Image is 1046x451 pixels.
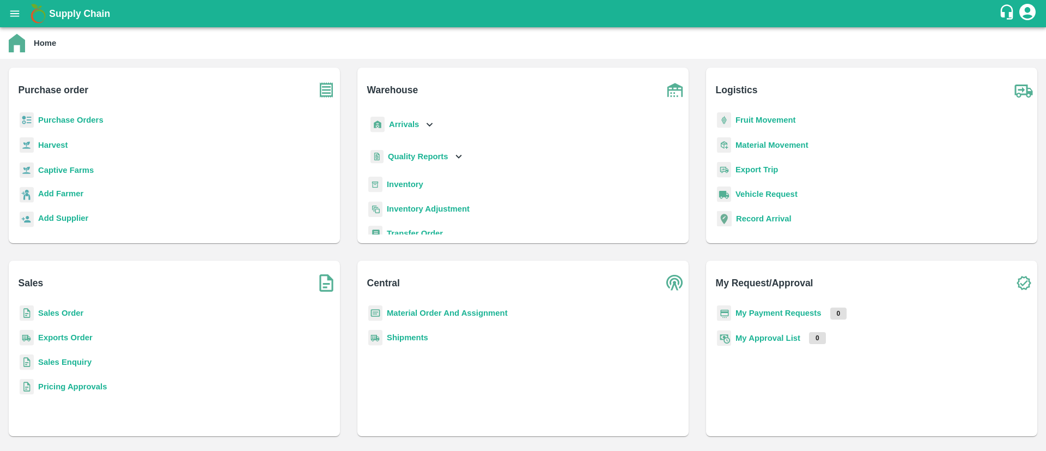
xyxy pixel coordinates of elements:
img: sales [20,379,34,395]
a: Supply Chain [49,6,999,21]
b: Quality Reports [388,152,448,161]
img: farmer [20,187,34,203]
a: Shipments [387,333,428,342]
a: Export Trip [735,165,778,174]
a: Purchase Orders [38,116,104,124]
div: Arrivals [368,112,436,137]
p: 0 [830,308,847,320]
img: supplier [20,212,34,227]
a: Material Movement [735,141,808,149]
a: Record Arrival [736,214,792,223]
b: Sales [19,275,44,291]
b: Purchase order [19,82,88,98]
p: 0 [809,332,826,344]
b: My Request/Approval [716,275,813,291]
img: inventory [368,201,382,217]
a: Transfer Order [387,229,443,238]
b: Add Farmer [38,189,83,198]
a: Add Supplier [38,212,88,227]
a: Sales Enquiry [38,358,92,366]
b: Add Supplier [38,214,88,223]
img: check [1010,269,1037,297]
img: shipments [20,330,34,346]
a: Harvest [38,141,68,149]
b: Home [34,39,56,47]
img: whTransfer [368,226,382,242]
img: fruit [717,112,731,128]
b: Arrivals [389,120,419,129]
div: Quality Reports [368,146,465,168]
img: reciept [20,112,34,128]
img: material [717,137,731,153]
img: shipments [368,330,382,346]
a: Sales Order [38,309,83,317]
img: harvest [20,162,34,178]
a: Vehicle Request [735,190,798,199]
a: Material Order And Assignment [387,309,508,317]
img: vehicle [717,187,731,202]
img: recordArrival [717,211,732,226]
button: open drawer [2,1,27,26]
b: Warehouse [367,82,418,98]
a: Fruit Movement [735,116,796,124]
img: home [9,34,25,52]
a: Pricing Approvals [38,382,107,391]
img: truck [1010,76,1037,104]
img: soSales [313,269,340,297]
img: delivery [717,162,731,178]
a: Inventory [387,180,423,189]
a: Exports Order [38,333,93,342]
div: customer-support [999,4,1018,23]
img: approval [717,330,731,346]
a: Captive Farms [38,166,94,175]
img: centralMaterial [368,305,382,321]
img: qualityReport [370,150,384,164]
b: Central [367,275,400,291]
img: central [661,269,689,297]
b: Logistics [716,82,758,98]
img: whInventory [368,177,382,193]
img: payment [717,305,731,321]
a: Add Farmer [38,188,83,202]
img: sales [20,354,34,370]
b: Supply Chain [49,8,110,19]
img: purchase [313,76,340,104]
div: account of current user [1018,2,1037,25]
img: harvest [20,137,34,153]
img: whArrival [370,117,385,133]
img: sales [20,305,34,321]
a: Inventory Adjustment [387,205,470,213]
img: logo [27,3,49,25]
a: My Approval List [735,334,800,342]
a: My Payment Requests [735,309,822,317]
img: warehouse [661,76,689,104]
